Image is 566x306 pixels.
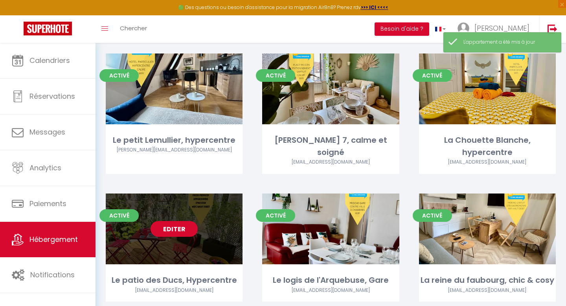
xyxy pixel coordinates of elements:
div: Le patio des Ducs, Hypercentre [106,274,243,286]
div: Airbnb [262,159,399,166]
div: Airbnb [419,159,556,166]
div: Le logis de l'Arquebuse, Gare [262,274,399,286]
div: La reine du faubourg, chic & cosy [419,274,556,286]
div: Airbnb [262,287,399,294]
div: Airbnb [106,146,243,154]
a: >>> ICI <<<< [361,4,388,11]
span: Notifications [30,270,75,280]
span: Chercher [120,24,147,32]
span: Calendriers [29,55,70,65]
div: Airbnb [106,287,243,294]
span: Hébergement [29,234,78,244]
span: Activé [256,209,295,222]
img: logout [548,24,557,34]
img: Super Booking [24,22,72,35]
span: Messages [29,127,65,137]
span: Paiements [29,199,66,208]
div: L'appartement a été mis à jour [463,39,553,46]
span: Réservations [29,91,75,101]
div: Le petit Lemullier, hypercentre [106,134,243,146]
span: Analytics [29,163,61,173]
a: Editer [151,221,198,237]
div: La Chouette Blanche, hypercentre [419,134,556,159]
span: Activé [99,209,139,222]
div: [PERSON_NAME] 7, calme et soigné [262,134,399,159]
div: Airbnb [419,287,556,294]
span: Activé [256,69,295,82]
span: Activé [413,209,452,222]
img: ... [458,22,469,34]
span: Activé [99,69,139,82]
a: Chercher [114,15,153,43]
span: Activé [413,69,452,82]
a: ... [PERSON_NAME] [452,15,539,43]
span: [PERSON_NAME] [474,23,529,33]
button: Besoin d'aide ? [375,22,429,36]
